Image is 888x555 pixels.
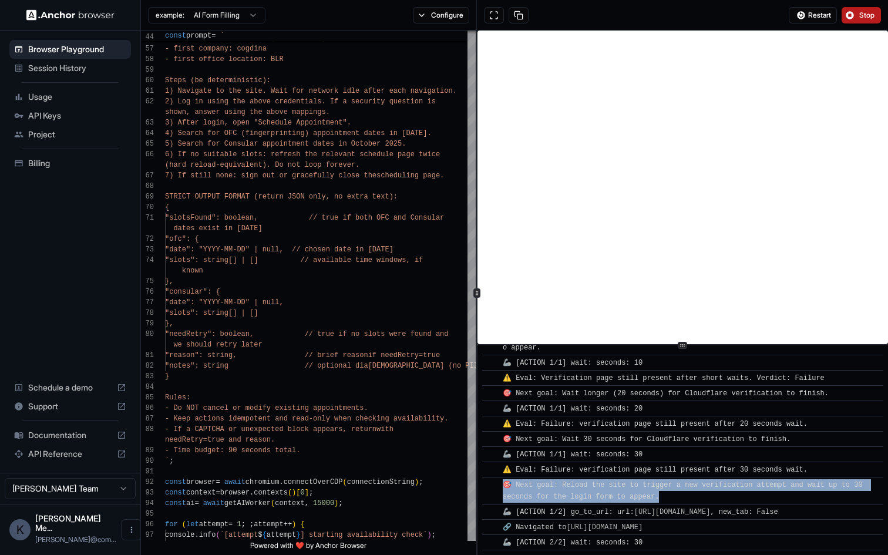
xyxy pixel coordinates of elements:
[165,520,178,529] span: for
[488,357,494,369] span: ​
[9,40,131,59] div: Browser Playground
[376,129,432,137] span: es in [DATE].
[141,509,154,519] div: 95
[9,125,131,144] div: Project
[141,287,154,297] div: 76
[359,245,393,254] span: n [DATE]
[165,425,376,433] span: - If a CAPTCHA or unexpected block appears, return
[165,478,186,486] span: const
[305,499,309,507] span: ,
[28,382,112,393] span: Schedule a demo
[165,457,169,465] span: `
[503,539,643,547] span: 🦾 [ACTION 2/2] wait: seconds: 30
[250,541,366,555] span: Powered with ❤️ by Anchor Browser
[292,489,296,497] span: )
[165,330,368,338] span: "needRetry": boolean, // true if no s
[141,139,154,149] div: 65
[141,329,154,339] div: 80
[488,372,494,384] span: ​
[165,76,271,85] span: Steps (be deterministic):
[165,393,190,402] span: Rules:
[165,45,267,53] span: - first company: cogdina
[488,388,494,399] span: ​
[28,110,126,122] span: API Keys
[484,7,504,23] button: Open in full screen
[9,378,131,397] div: Schedule a demo
[186,478,216,486] span: browser
[9,59,131,78] div: Session History
[503,389,829,398] span: 🎯 Next goal: Wait longer (20 seconds) for Cloudflare verification to finish.
[313,499,334,507] span: 15000
[141,456,154,466] div: 90
[284,478,343,486] span: connectOverCDP
[488,449,494,460] span: ​
[503,374,825,382] span: ⚠️ Eval: Verification page still present after short waits. Verdict: Failure
[503,450,643,459] span: 🦾 [ACTION 1/1] wait: seconds: 30
[368,214,445,222] span: h OFC and Consular
[141,498,154,509] div: 94
[859,11,876,20] span: Stop
[288,489,292,497] span: (
[28,129,126,140] span: Project
[165,140,376,148] span: 5) Search for Consular appointment dates in Octobe
[141,413,154,424] div: 87
[28,157,126,169] span: Billing
[141,149,154,160] div: 66
[199,531,216,539] span: info
[343,478,347,486] span: (
[254,489,288,497] span: contexts
[165,319,173,328] span: },
[141,255,154,265] div: 74
[141,213,154,223] div: 71
[141,424,154,435] div: 88
[141,43,154,54] div: 57
[165,245,359,254] span: "date": "YYYY-MM-DD" | null, // chosen date i
[165,108,330,116] span: shown, answer using the above mappings.
[141,202,154,213] div: 70
[503,405,643,413] span: 🦾 [ACTION 1/1] wait: seconds: 20
[141,86,154,96] div: 61
[284,520,292,529] span: ++
[376,87,457,95] span: er each navigation.
[165,489,186,497] span: const
[9,426,131,445] div: Documentation
[419,478,423,486] span: ;
[169,457,173,465] span: ;
[141,128,154,139] div: 64
[141,244,154,255] div: 73
[428,531,432,539] span: )
[165,193,376,201] span: STRICT OUTPUT FORMAT (return JSON only, no extra t
[173,341,262,349] span: we should retry later
[141,170,154,181] div: 67
[413,7,470,23] button: Configure
[121,519,142,540] button: Open menu
[199,520,228,529] span: attempt
[334,499,338,507] span: )
[165,499,186,507] span: const
[35,535,116,544] span: karthikeya@composio.dev
[376,171,444,180] span: scheduling page.
[141,392,154,403] div: 85
[415,478,419,486] span: )
[258,531,262,539] span: $
[141,234,154,244] div: 72
[165,97,376,106] span: 2) Log in using the above credentials. If a securi
[376,150,440,159] span: dule page twice
[503,523,647,532] span: 🔗 Navigated to
[220,531,258,539] span: `[attempt
[28,429,112,441] span: Documentation
[305,489,309,497] span: ]
[359,256,423,264] span: ime windows, if
[141,65,154,75] div: 59
[28,448,112,460] span: API Reference
[368,351,440,359] span: if needRetry=true
[376,425,393,433] span: with
[376,415,448,423] span: ing availability.
[347,478,415,486] span: connectionString
[789,7,837,23] button: Restart
[165,436,275,444] span: needRetry=true and reason.
[141,382,154,392] div: 84
[211,32,216,40] span: =
[842,7,881,23] button: Stop
[165,277,173,285] span: },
